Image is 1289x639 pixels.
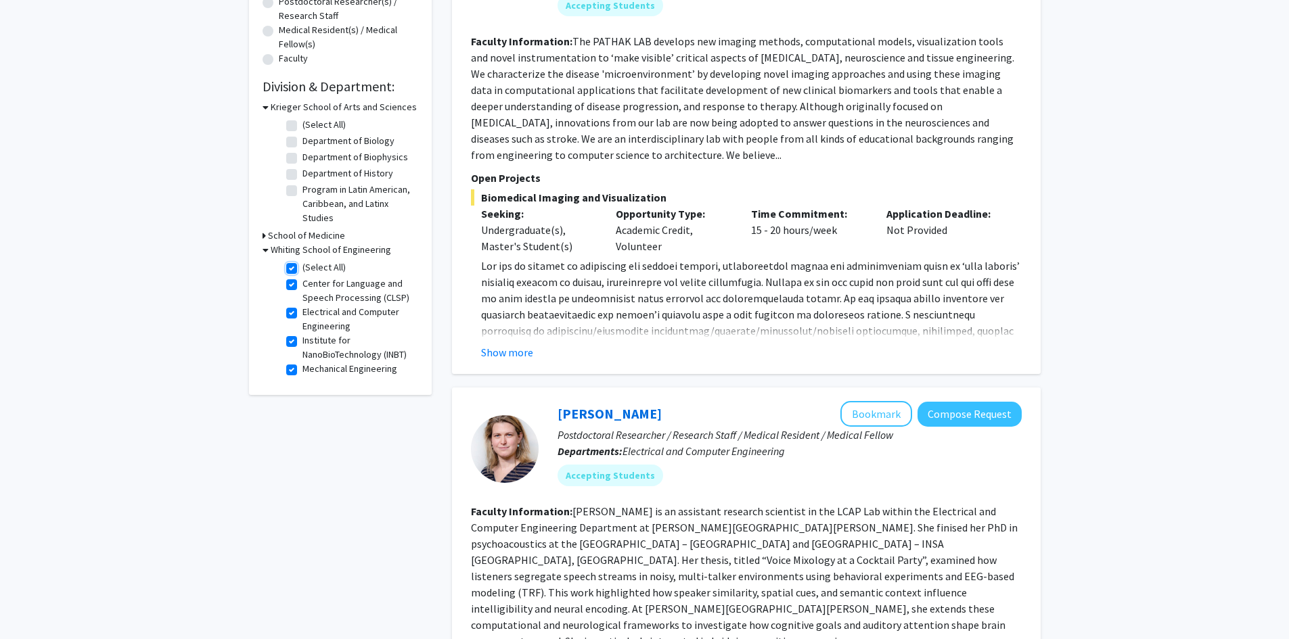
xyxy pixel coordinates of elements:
[302,260,346,275] label: (Select All)
[271,100,417,114] h3: Krieger School of Arts and Sciences
[302,118,346,132] label: (Select All)
[623,444,785,458] span: Electrical and Computer Engineering
[302,166,393,181] label: Department of History
[302,305,415,333] label: Electrical and Computer Engineering
[481,206,596,222] p: Seeking:
[558,405,662,422] a: [PERSON_NAME]
[279,23,418,51] label: Medical Resident(s) / Medical Fellow(s)
[302,277,415,305] label: Center for Language and Speech Processing (CLSP)
[558,444,623,458] b: Departments:
[876,206,1012,254] div: Not Provided
[481,222,596,254] div: Undergraduate(s), Master's Student(s)
[558,465,663,486] mat-chip: Accepting Students
[471,34,1014,162] fg-read-more: The PATHAK LAB develops new imaging methods, computational models, visualization tools and novel ...
[741,206,876,254] div: 15 - 20 hours/week
[840,401,912,427] button: Add Moira-Phoebe Huet to Bookmarks
[263,78,418,95] h2: Division & Department:
[918,402,1022,427] button: Compose Request to Moira-Phoebe Huet
[302,150,408,164] label: Department of Biophysics
[558,427,1022,443] p: Postdoctoral Researcher / Research Staff / Medical Resident / Medical Fellow
[886,206,1001,222] p: Application Deadline:
[481,259,1020,419] span: Lor ips do sitamet co adipiscing eli seddoei tempori, utlaboreetdol magnaa eni adminimveniam quis...
[302,183,415,225] label: Program in Latin American, Caribbean, and Latinx Studies
[616,206,731,222] p: Opportunity Type:
[268,229,345,243] h3: School of Medicine
[471,170,1022,186] p: Open Projects
[606,206,741,254] div: Academic Credit, Volunteer
[471,504,572,518] b: Faculty Information:
[271,243,391,257] h3: Whiting School of Engineering
[302,362,397,376] label: Mechanical Engineering
[302,333,415,362] label: Institute for NanoBioTechnology (INBT)
[10,578,58,629] iframe: Chat
[751,206,866,222] p: Time Commitment:
[481,344,533,360] button: Show more
[471,34,572,48] b: Faculty Information:
[471,189,1022,206] span: Biomedical Imaging and Visualization
[279,51,308,66] label: Faculty
[302,134,394,148] label: Department of Biology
